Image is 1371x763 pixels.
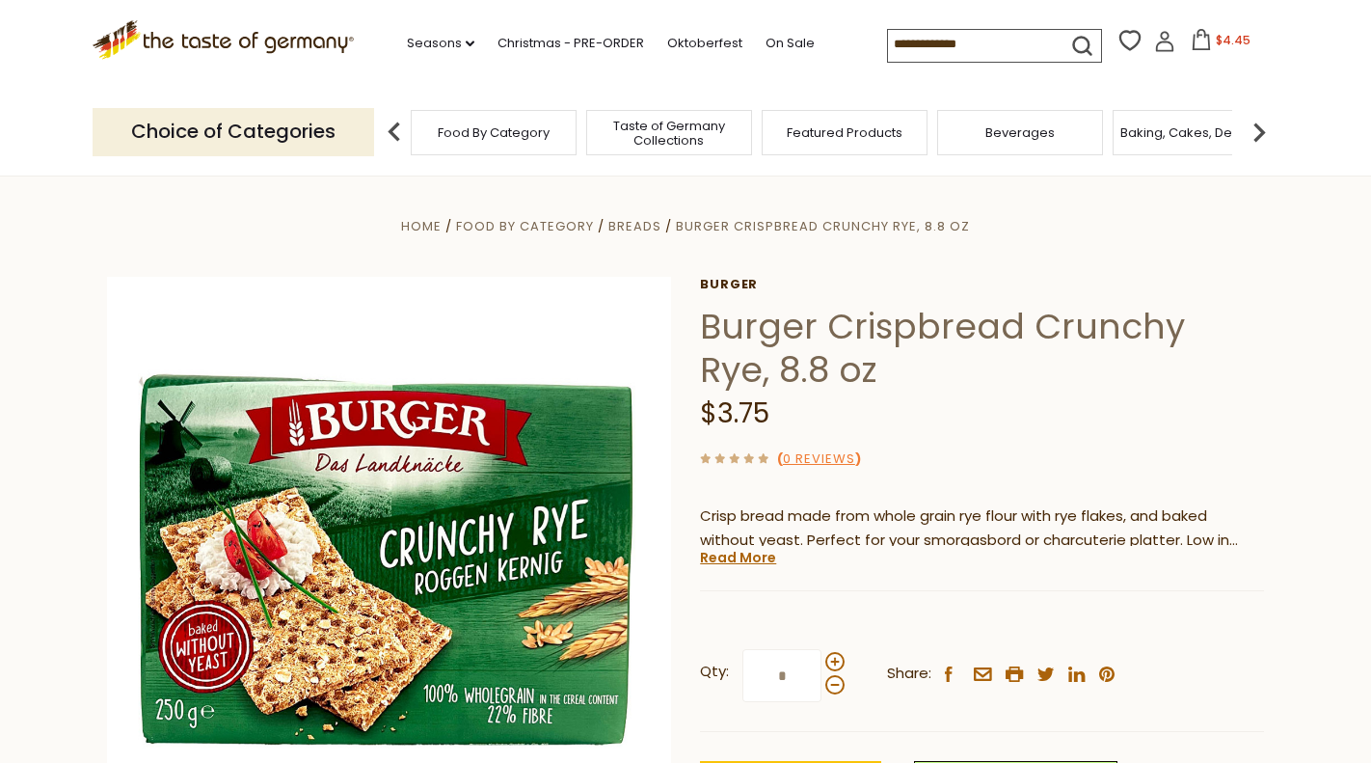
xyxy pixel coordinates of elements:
a: 0 Reviews [783,450,855,470]
a: Beverages [985,125,1055,140]
span: $4.45 [1216,32,1250,48]
a: Food By Category [456,217,594,235]
strong: Qty: [700,660,729,684]
p: Choice of Categories [93,108,374,155]
span: ( ) [777,450,861,468]
a: Featured Products [787,125,902,140]
button: $4.45 [1179,29,1261,58]
span: Share: [887,662,931,686]
img: previous arrow [375,113,414,151]
a: Food By Category [438,125,550,140]
a: Read More [700,548,776,567]
p: Crisp bread made from whole grain rye flour with rye flakes, and baked without yeast. Perfect for... [700,504,1264,553]
a: Home [401,217,442,235]
a: Seasons [407,33,474,54]
a: Breads [608,217,661,235]
input: Qty: [742,649,821,702]
a: On Sale [766,33,815,54]
a: Oktoberfest [667,33,742,54]
span: $3.75 [700,395,769,432]
a: Taste of Germany Collections [592,119,746,148]
a: Christmas - PRE-ORDER [497,33,644,54]
img: next arrow [1240,113,1278,151]
a: Baking, Cakes, Desserts [1120,125,1270,140]
a: Burger Crispbread Crunchy Rye, 8.8 oz [676,217,970,235]
a: Burger [700,277,1264,292]
h1: Burger Crispbread Crunchy Rye, 8.8 oz [700,305,1264,392]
